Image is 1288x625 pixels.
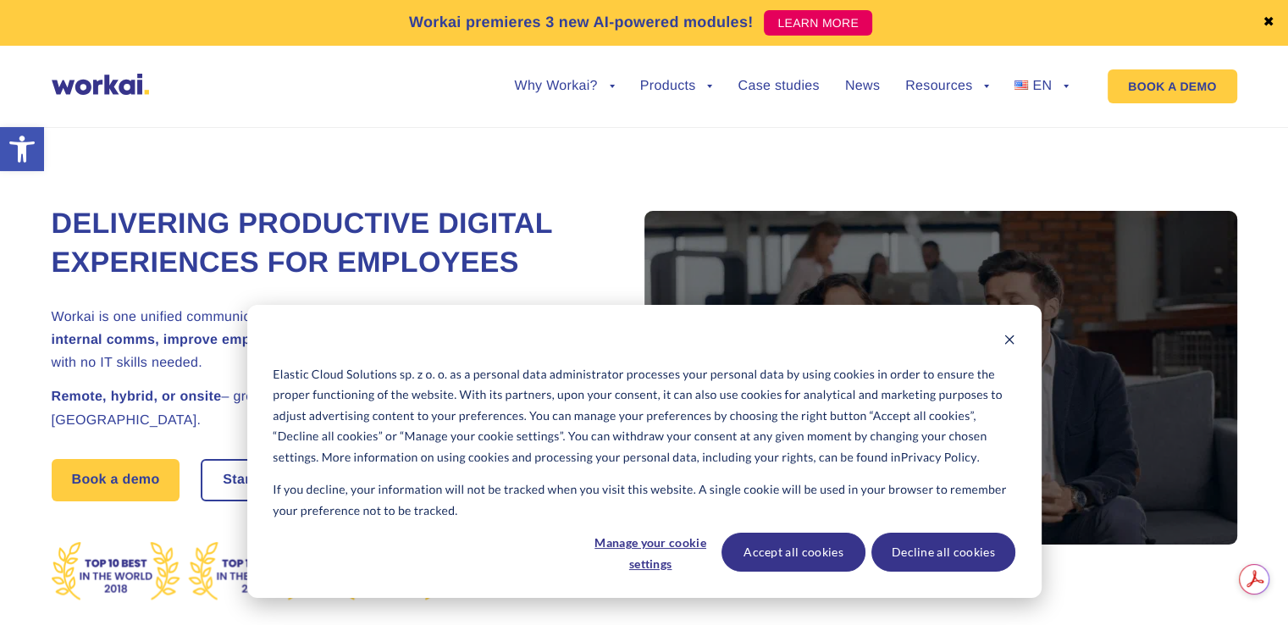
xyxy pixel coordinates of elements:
div: Play video [644,211,1237,545]
button: Accept all cookies [721,533,865,572]
a: Products [640,80,713,93]
h2: – great digital employee experience happens in [GEOGRAPHIC_DATA]. [52,385,602,431]
a: Why Workai? [514,80,614,93]
button: Dismiss cookie banner [1003,331,1015,352]
a: Case studies [738,80,819,93]
h1: Delivering Productive Digital Experiences for Employees [52,205,602,283]
a: ✖ [1263,16,1274,30]
a: News [845,80,880,93]
h2: Workai is one unified communication platform that helps you conduct – with no IT skills needed. [52,306,602,375]
a: Resources [905,80,989,93]
button: Decline all cookies [871,533,1015,572]
a: BOOK A DEMO [1108,69,1236,103]
a: Privacy Policy [901,447,977,468]
a: LEARN MORE [764,10,872,36]
strong: Remote, hybrid, or onsite [52,390,222,404]
div: Cookie banner [247,305,1042,598]
a: Book a demo [52,459,180,501]
button: Manage your cookie settings [585,533,716,572]
a: Start free30-daytrial [202,461,384,500]
p: If you decline, your information will not be tracked when you visit this website. A single cookie... [273,479,1014,521]
p: Elastic Cloud Solutions sp. z o. o. as a personal data administrator processes your personal data... [273,364,1014,468]
p: Workai premieres 3 new AI-powered modules! [409,11,754,34]
span: EN [1032,79,1052,93]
